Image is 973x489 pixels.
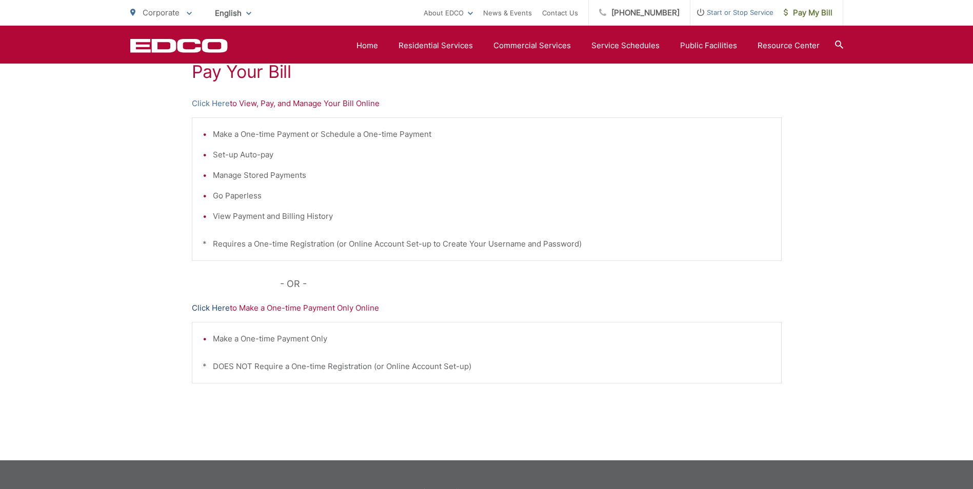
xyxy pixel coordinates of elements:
a: Resource Center [758,39,820,52]
a: Service Schedules [591,39,660,52]
li: Make a One-time Payment or Schedule a One-time Payment [213,128,771,140]
p: * Requires a One-time Registration (or Online Account Set-up to Create Your Username and Password) [203,238,771,250]
a: Click Here [192,97,230,110]
span: Pay My Bill [784,7,832,19]
a: Home [356,39,378,52]
li: Set-up Auto-pay [213,149,771,161]
h1: Pay Your Bill [192,62,782,82]
a: Contact Us [542,7,578,19]
li: Go Paperless [213,190,771,202]
a: Residential Services [399,39,473,52]
span: English [207,4,259,22]
li: Manage Stored Payments [213,169,771,181]
a: EDCD logo. Return to the homepage. [130,38,228,53]
a: Commercial Services [493,39,571,52]
li: View Payment and Billing History [213,210,771,222]
p: * DOES NOT Require a One-time Registration (or Online Account Set-up) [203,360,771,373]
a: News & Events [483,7,532,19]
a: Click Here [192,302,230,314]
a: Public Facilities [680,39,737,52]
p: to Make a One-time Payment Only Online [192,302,782,314]
span: Corporate [143,8,180,17]
li: Make a One-time Payment Only [213,333,771,345]
a: About EDCO [424,7,473,19]
p: to View, Pay, and Manage Your Bill Online [192,97,782,110]
p: - OR - [280,276,782,292]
